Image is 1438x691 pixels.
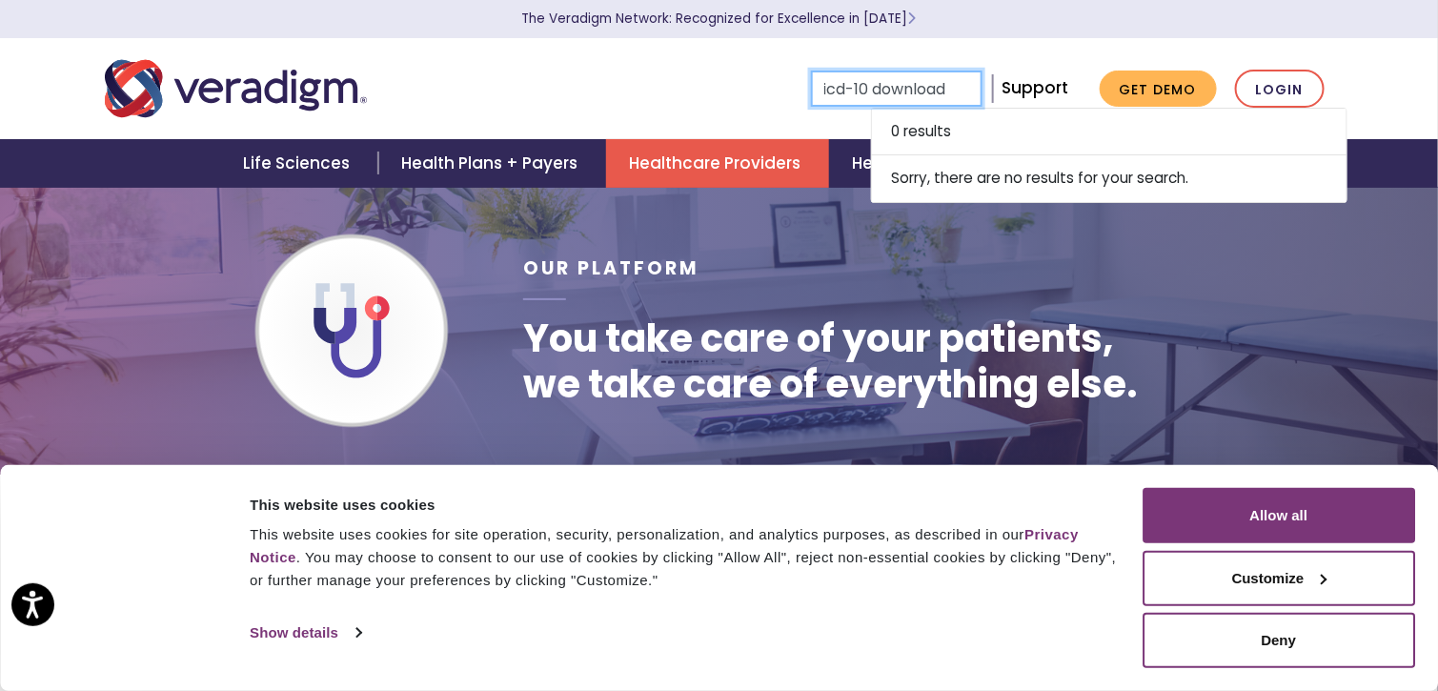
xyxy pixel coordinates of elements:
div: This website uses cookies for site operation, security, personalization, and analytics purposes, ... [250,523,1121,592]
a: Get Demo [1100,71,1217,108]
a: The Veradigm Network: Recognized for Excellence in [DATE]Learn More [522,10,917,28]
span: Our Platform [523,255,699,281]
img: Veradigm logo [105,57,367,120]
a: Health IT Vendors [829,139,1024,188]
span: Learn More [908,10,917,28]
a: Health Plans + Payers [378,139,606,188]
button: Deny [1143,613,1415,668]
a: Show details [250,619,360,647]
h1: You take care of your patients, we take care of everything else. [523,315,1138,407]
button: Customize [1143,551,1415,606]
a: Life Sciences [220,139,378,188]
button: Allow all [1143,488,1415,543]
li: 0 results [871,108,1347,155]
input: Search [811,71,982,107]
a: Login [1235,70,1325,109]
div: This website uses cookies [250,494,1121,517]
li: Sorry, there are no results for your search. [871,155,1347,202]
a: Healthcare Providers [606,139,829,188]
a: Support [1003,76,1069,99]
